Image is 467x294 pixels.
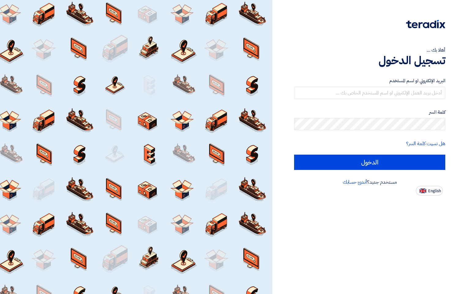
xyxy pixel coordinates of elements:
[294,46,445,54] div: أهلا بك ...
[294,87,445,99] input: أدخل بريد العمل الإلكتروني او اسم المستخدم الخاص بك ...
[294,54,445,67] h1: تسجيل الدخول
[406,20,445,28] img: Teradix logo
[294,178,445,186] div: مستخدم جديد؟
[428,189,441,193] span: English
[343,178,367,186] a: أنشئ حسابك
[406,140,445,147] a: هل نسيت كلمة السر؟
[416,186,443,196] button: English
[294,109,445,116] label: كلمة السر
[294,155,445,170] input: الدخول
[294,77,445,84] label: البريد الإلكتروني او اسم المستخدم
[420,189,426,193] img: en-US.png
